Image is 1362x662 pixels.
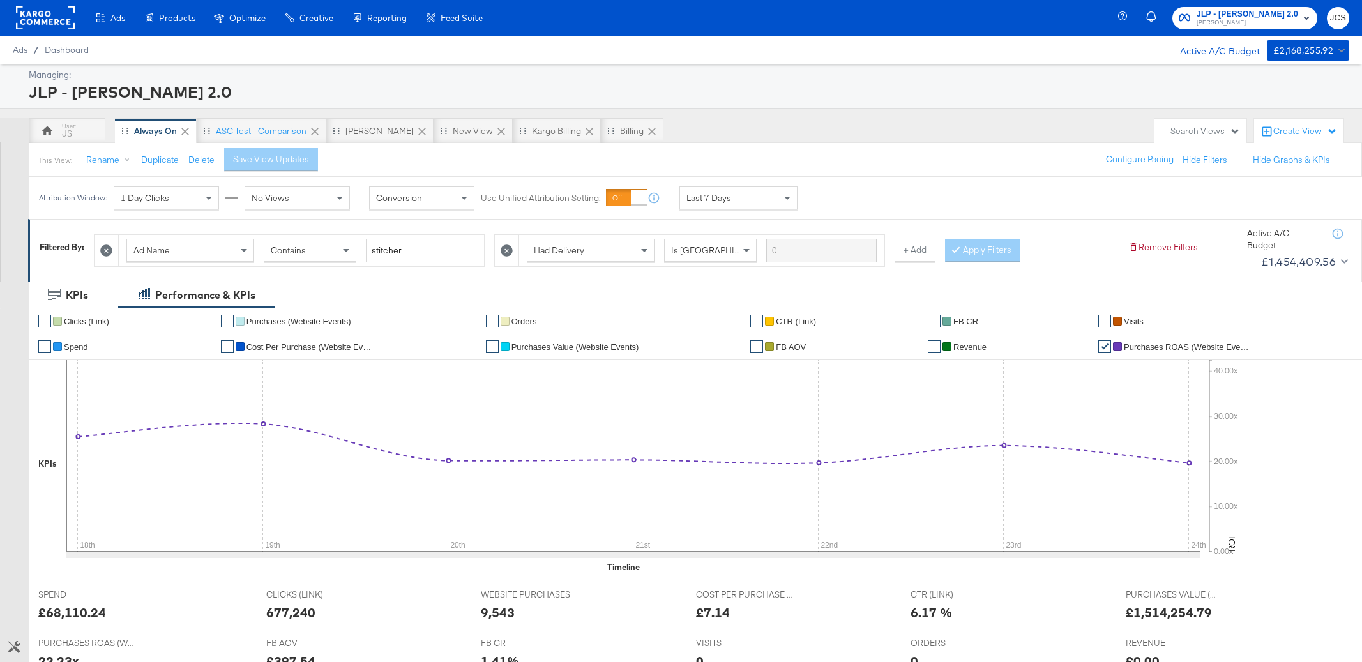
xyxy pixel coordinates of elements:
div: £1,454,409.56 [1261,252,1336,271]
div: Filtered By: [40,241,84,253]
button: Hide Filters [1183,154,1227,166]
div: New View [453,125,493,137]
button: Configure Pacing [1097,148,1183,171]
a: ✔ [486,340,499,353]
a: ✔ [38,315,51,327]
span: Purchases Value (Website Events) [511,342,639,352]
a: ✔ [928,315,941,327]
span: Products [159,13,195,23]
button: £1,454,409.56 [1256,252,1351,272]
div: [PERSON_NAME] [345,125,414,137]
span: PURCHASES ROAS (WEBSITE EVENTS) [38,637,134,649]
span: Visits [1124,317,1144,326]
span: Optimize [229,13,266,23]
div: Kargo Billing [532,125,581,137]
span: FB CR [481,637,577,649]
span: PURCHASES VALUE (WEBSITE EVENTS) [1126,589,1222,601]
div: Drag to reorder tab [203,127,210,134]
a: ✔ [221,315,234,327]
span: Reporting [367,13,407,23]
span: WEBSITE PURCHASES [481,589,577,601]
span: REVENUE [1126,637,1222,649]
span: SPEND [38,589,134,601]
span: JCS [1332,11,1344,26]
a: ✔ [750,340,763,353]
span: / [27,45,45,55]
button: JLP - [PERSON_NAME] 2.0[PERSON_NAME] [1172,7,1317,29]
a: ✔ [38,340,51,353]
span: 1 Day Clicks [121,192,169,204]
span: VISITS [696,637,792,649]
a: ✔ [1098,340,1111,353]
div: This View: [38,155,72,165]
div: £68,110.24 [38,603,106,622]
div: Timeline [607,561,640,573]
div: KPIs [66,288,88,303]
div: Create View [1273,125,1337,138]
div: JS [62,128,72,140]
button: Remove Filters [1128,241,1198,253]
div: Drag to reorder tab [440,127,447,134]
span: Ads [110,13,125,23]
div: Always On [134,125,177,137]
div: 9,543 [481,603,515,622]
span: Is [GEOGRAPHIC_DATA] [671,244,769,256]
div: £2,168,255.92 [1273,43,1333,59]
span: Ads [13,45,27,55]
div: Active A/C Budget [1247,227,1317,251]
input: Enter a search term [366,239,476,262]
span: Last 7 Days [686,192,731,204]
div: 677,240 [266,603,315,622]
a: ✔ [928,340,941,353]
div: £1,514,254.79 [1126,603,1212,622]
div: ASC Test - comparison [216,125,306,137]
span: Feed Suite [441,13,483,23]
span: ORDERS [911,637,1006,649]
span: Purchases (Website Events) [246,317,351,326]
span: FB CR [953,317,978,326]
div: Drag to reorder tab [121,127,128,134]
button: £2,168,255.92 [1267,40,1349,61]
span: FB AOV [266,637,362,649]
input: Enter a search term [766,239,877,262]
span: No Views [252,192,289,204]
div: Drag to reorder tab [607,127,614,134]
label: Use Unified Attribution Setting: [481,192,601,204]
div: Billing [620,125,644,137]
span: Revenue [953,342,987,352]
span: FB AOV [776,342,806,352]
div: Drag to reorder tab [333,127,340,134]
span: Spend [64,342,88,352]
span: Orders [511,317,537,326]
span: Creative [299,13,333,23]
button: Delete [188,154,215,166]
button: JCS [1327,7,1349,29]
div: Drag to reorder tab [519,127,526,134]
span: Conversion [376,192,422,204]
span: Contains [271,244,306,256]
span: CLICKS (LINK) [266,589,362,601]
a: ✔ [486,315,499,327]
span: CTR (LINK) [911,589,1006,601]
span: JLP - [PERSON_NAME] 2.0 [1197,8,1298,21]
div: Managing: [29,69,1346,81]
span: [PERSON_NAME] [1197,18,1298,28]
span: Had Delivery [534,244,584,256]
a: ✔ [1098,315,1111,327]
button: Rename [77,149,144,172]
span: COST PER PURCHASE (WEBSITE EVENTS) [696,589,792,601]
button: Duplicate [141,154,179,166]
a: ✔ [750,315,763,327]
div: Attribution Window: [38,193,107,202]
a: ✔ [221,340,234,353]
a: Dashboard [45,45,89,55]
button: + Add [895,239,935,262]
div: Performance & KPIs [155,288,255,303]
span: Purchases ROAS (Website Events) [1124,342,1252,352]
span: Ad Name [133,244,170,256]
div: Active A/C Budget [1167,40,1260,59]
span: Cost Per Purchase (Website Events) [246,342,374,352]
div: £7.14 [696,603,730,622]
div: Search Views [1170,125,1240,137]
